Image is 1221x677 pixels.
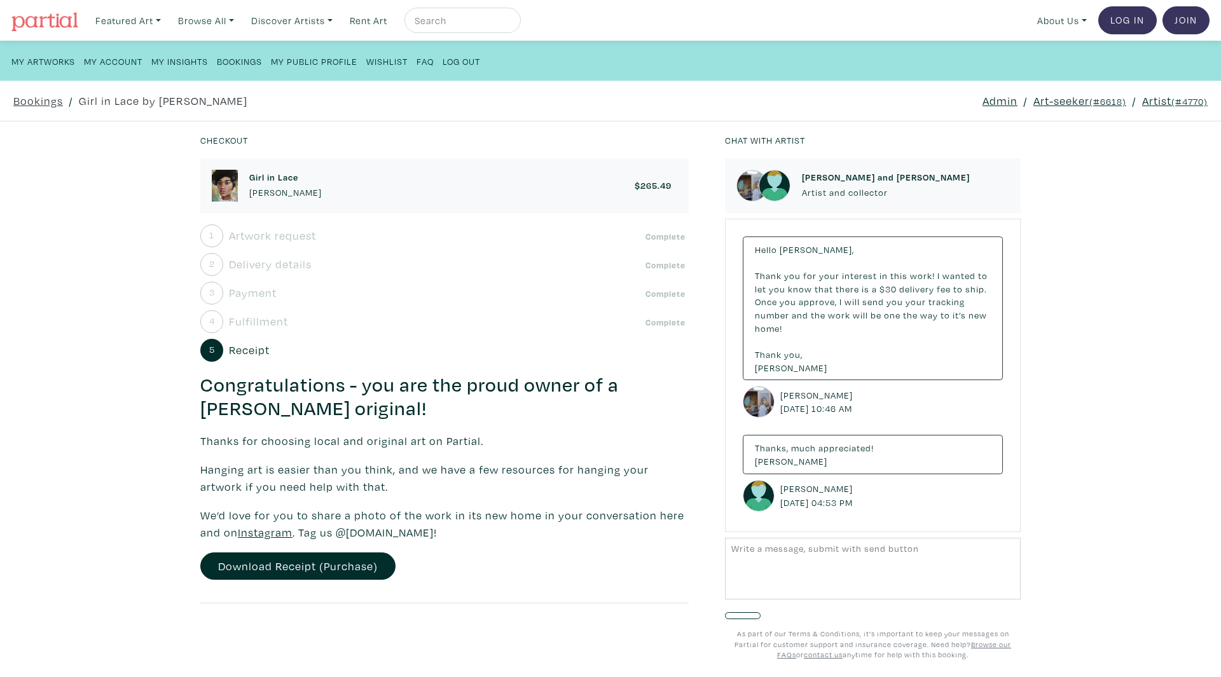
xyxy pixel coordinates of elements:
span: ship. [965,283,987,295]
a: Download Receipt (Purchase) [200,552,396,580]
small: As part of our Terms & Conditions, it's important to keep your messages on Partial for customer s... [735,629,1011,659]
img: avatar.png [759,170,790,202]
img: phpThumb.php [212,170,238,202]
img: avatar.png [743,480,775,512]
span: that [815,283,833,295]
span: appreciated! [818,442,874,454]
span: your [819,270,839,282]
a: My Account [84,52,142,69]
small: Checkout [200,134,248,146]
span: / [1132,92,1136,109]
span: you [784,270,801,282]
small: 5 [209,345,215,354]
span: Receipt [229,341,270,359]
span: and [792,309,808,321]
a: contact us [804,650,843,659]
span: [PERSON_NAME] [755,455,827,467]
a: Art-seeker(#6618) [1033,92,1126,109]
a: Join [1162,6,1210,34]
small: My Account [84,55,142,67]
span: Thank [755,348,782,360]
small: Wishlist [366,55,408,67]
span: Delivery details [229,256,312,273]
small: 2 [209,259,215,268]
a: Wishlist [366,52,408,69]
a: Bookings [217,52,262,69]
span: work [828,309,850,321]
span: will [853,309,868,321]
input: Search [413,13,509,29]
span: Hello [755,243,777,256]
a: Artist(#4770) [1142,92,1208,109]
small: My Public Profile [271,55,357,67]
span: there [836,283,859,295]
p: [PERSON_NAME] [249,186,322,200]
span: be [871,309,881,321]
span: know [788,283,812,295]
small: My Insights [151,55,208,67]
span: for [803,270,817,282]
span: Complete [642,230,689,243]
a: Discover Artists [245,8,338,34]
u: Instagram [238,525,293,540]
span: I [937,270,940,282]
small: 3 [209,288,215,297]
span: your [906,296,926,308]
span: [PERSON_NAME] [755,362,827,374]
span: will [845,296,860,308]
span: you [886,296,903,308]
span: to [941,309,950,321]
small: (#4770) [1171,95,1208,107]
a: Featured Art [90,8,167,34]
span: you [780,296,796,308]
a: Browse our FAQs [777,639,1011,660]
span: tracking [928,296,965,308]
span: the [903,309,918,321]
a: Log Out [443,52,480,69]
p: Thanks for choosing local and original art on Partial. [200,432,689,449]
a: Log In [1098,6,1157,34]
h6: [PERSON_NAME] and [PERSON_NAME] [802,172,970,182]
span: I [839,296,842,308]
span: / [1023,92,1028,109]
small: Bookings [217,55,262,67]
span: in [880,270,888,282]
span: Complete [642,259,689,271]
small: Chat with artist [725,134,805,146]
a: My Public Profile [271,52,357,69]
h6: $ [635,180,672,191]
a: Browse All [172,8,240,34]
span: / [69,92,73,109]
img: phpThumb.php [743,386,775,418]
h6: Girl in Lace [249,172,322,182]
p: We’d love for you to share a photo of the work in its new home in your conversation here and on .... [200,507,689,541]
span: 265.49 [640,179,672,191]
span: this [890,270,907,282]
span: it’s [953,309,966,321]
span: to [978,270,988,282]
span: you, [784,348,803,360]
span: Artwork request [229,227,316,244]
small: (#6618) [1089,95,1126,107]
span: Thanks, [755,442,789,454]
small: [PERSON_NAME] [DATE] 10:46 AM [780,388,856,416]
span: much [791,442,816,454]
small: [PERSON_NAME] [DATE] 04:53 PM [780,482,856,509]
a: Girl in Lace [PERSON_NAME] [249,172,322,199]
span: way [920,309,938,321]
a: My Artworks [11,52,75,69]
span: you [769,283,785,295]
img: phpThumb.php [736,170,768,202]
span: Fulfillment [229,313,288,330]
a: Bookings [13,92,63,109]
small: 4 [209,317,215,325]
span: to [953,283,963,295]
a: Admin [983,92,1018,109]
span: Payment [229,284,277,301]
small: 1 [209,231,214,240]
a: Girl in Lace by [PERSON_NAME] [79,92,247,109]
span: send [862,296,884,308]
p: Hanging art is easier than you think, and we have a few resources for hanging your artwork if you... [200,461,689,495]
span: let [755,283,766,295]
